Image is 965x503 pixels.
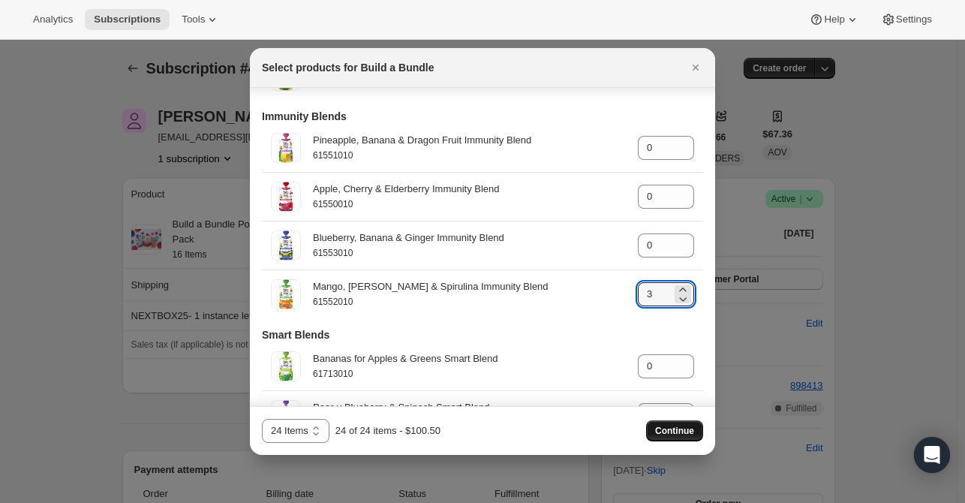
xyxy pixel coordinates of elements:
[800,9,868,30] button: Help
[262,60,434,75] h2: Select products for Build a Bundle
[271,133,301,163] img: 61551010
[271,230,301,261] img: 61553010
[313,199,353,209] small: 61550010
[313,297,353,307] small: 61552010
[313,279,626,294] div: Mango, [PERSON_NAME] & Spirulina Immunity Blend
[313,351,626,366] div: Bananas for Apples & Greens Smart Blend
[335,423,440,438] div: 24 of 24 items - $100.50
[655,425,694,437] span: Continue
[872,9,941,30] button: Settings
[824,14,844,26] span: Help
[313,369,353,379] small: 61713010
[313,150,353,161] small: 61551010
[313,400,626,415] div: Pear-y Blueberry & Spinach Smart Blend
[646,420,703,441] button: Continue
[182,14,205,26] span: Tools
[313,248,353,258] small: 61553010
[24,9,82,30] button: Analytics
[33,14,73,26] span: Analytics
[896,14,932,26] span: Settings
[262,109,347,124] h3: Immunity Blends
[313,230,626,245] div: Blueberry, Banana & Ginger Immunity Blend
[173,9,229,30] button: Tools
[262,327,329,342] h3: Smart Blends
[685,57,706,78] button: Close
[271,279,301,309] img: 61552010
[94,14,161,26] span: Subscriptions
[313,133,626,148] div: Pineapple, Banana & Dragon Fruit Immunity Blend
[271,182,301,212] img: 61550010
[271,400,301,430] img: 61652010
[914,437,950,473] div: Open Intercom Messenger
[271,351,301,381] img: 61713010
[85,9,170,30] button: Subscriptions
[313,182,626,197] div: Apple, Cherry & Elderberry Immunity Blend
